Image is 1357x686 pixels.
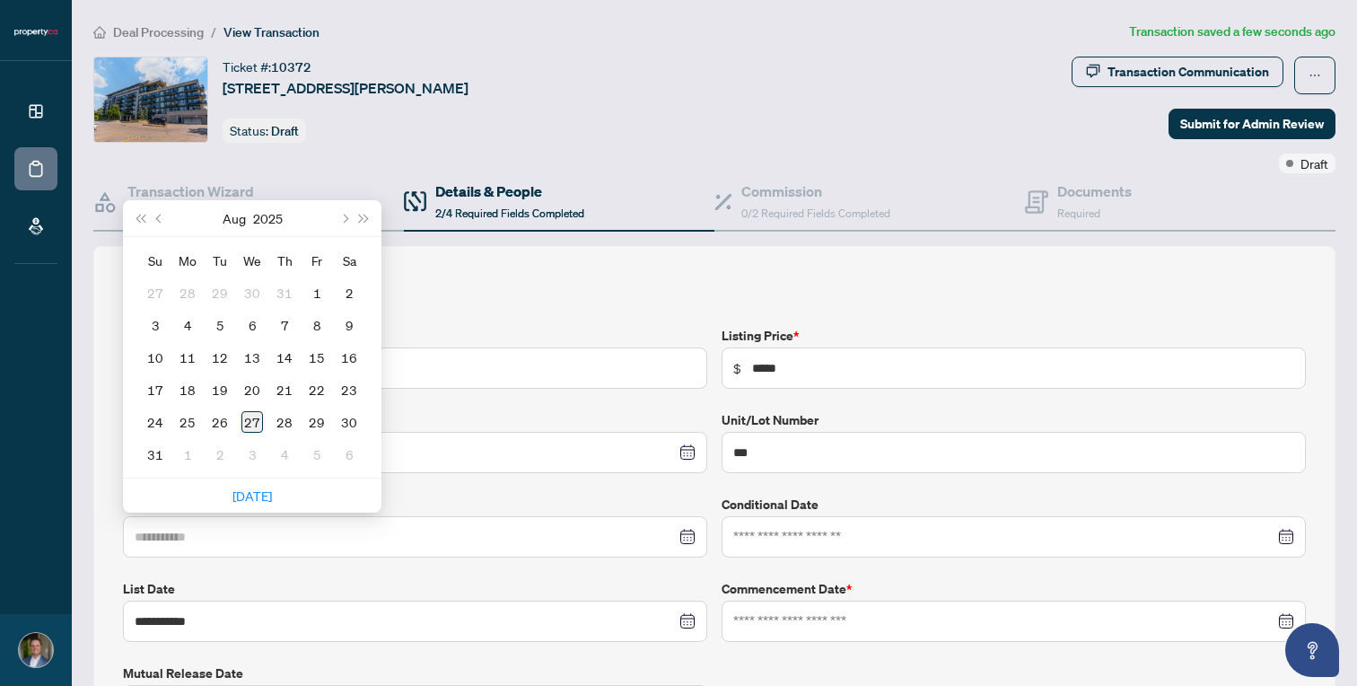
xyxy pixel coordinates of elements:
label: Firm Date [123,495,707,514]
td: 2025-08-22 [301,374,333,406]
div: 11 [177,347,198,368]
h4: Details & People [435,180,584,202]
button: Open asap [1285,623,1339,677]
div: 31 [274,282,295,303]
td: 2025-09-04 [268,438,301,471]
span: $ [733,358,741,378]
h4: Transaction Wizard [127,180,254,202]
div: 4 [177,314,198,336]
div: 3 [241,444,263,465]
div: 28 [177,282,198,303]
div: 1 [306,282,328,303]
button: Choose a month [223,200,246,236]
button: Transaction Communication [1072,57,1283,87]
div: 2 [338,282,360,303]
button: Next year (Control + right) [355,200,374,236]
td: 2025-08-03 [139,309,171,341]
div: 12 [209,347,231,368]
div: 1 [177,444,198,465]
span: Submit for Admin Review [1180,110,1324,138]
div: 29 [306,411,328,433]
div: 5 [209,314,231,336]
td: 2025-07-31 [268,277,301,309]
button: Last year (Control + left) [130,200,150,236]
div: 17 [144,379,166,400]
div: 19 [209,379,231,400]
div: 14 [274,347,295,368]
td: 2025-08-31 [139,438,171,471]
td: 2025-08-28 [268,406,301,438]
td: 2025-08-21 [268,374,301,406]
td: 2025-08-08 [301,309,333,341]
th: Tu [204,244,236,277]
td: 2025-08-13 [236,341,268,374]
span: Draft [1300,154,1328,173]
th: Mo [171,244,204,277]
h4: Documents [1057,180,1132,202]
span: 0/2 Required Fields Completed [741,207,890,220]
div: 27 [241,411,263,433]
button: Choose a year [253,200,283,236]
div: 2 [209,444,231,465]
td: 2025-09-01 [171,438,204,471]
div: 8 [306,314,328,336]
td: 2025-08-04 [171,309,204,341]
div: 20 [241,379,263,400]
h4: Commission [741,180,890,202]
div: 9 [338,314,360,336]
td: 2025-08-09 [333,309,365,341]
a: [DATE] [232,488,272,504]
div: 29 [209,282,231,303]
div: 21 [274,379,295,400]
div: 18 [177,379,198,400]
td: 2025-07-28 [171,277,204,309]
button: Previous month (PageUp) [150,200,170,236]
td: 2025-08-14 [268,341,301,374]
span: Required [1057,207,1100,220]
td: 2025-08-16 [333,341,365,374]
td: 2025-08-06 [236,309,268,341]
span: [STREET_ADDRESS][PERSON_NAME] [223,77,468,99]
div: 31 [144,444,166,465]
img: logo [14,27,57,38]
div: 30 [241,282,263,303]
label: Conditional Date [722,495,1306,514]
td: 2025-08-11 [171,341,204,374]
td: 2025-08-23 [333,374,365,406]
div: 26 [209,411,231,433]
td: 2025-08-26 [204,406,236,438]
td: 2025-08-01 [301,277,333,309]
div: 25 [177,411,198,433]
label: Unit/Lot Number [722,410,1306,430]
td: 2025-08-12 [204,341,236,374]
label: Commencement Date [722,579,1306,599]
div: Status: [223,119,306,143]
div: 30 [338,411,360,433]
img: IMG-N12334103_1.jpg [94,57,207,142]
label: List Date [123,579,707,599]
td: 2025-07-27 [139,277,171,309]
div: 28 [274,411,295,433]
td: 2025-08-24 [139,406,171,438]
div: 10 [144,347,166,368]
th: Sa [333,244,365,277]
div: 3 [144,314,166,336]
label: Mutual Release Date [123,664,707,683]
li: / [211,22,216,42]
label: Offer Date [123,410,707,430]
span: Draft [271,123,299,139]
span: home [93,26,106,39]
div: 16 [338,347,360,368]
span: View Transaction [223,24,320,40]
td: 2025-08-29 [301,406,333,438]
div: Transaction Communication [1107,57,1269,86]
td: 2025-07-30 [236,277,268,309]
div: Ticket #: [223,57,311,77]
div: 6 [241,314,263,336]
th: We [236,244,268,277]
span: ellipsis [1309,69,1321,82]
div: 6 [338,444,360,465]
th: Su [139,244,171,277]
td: 2025-08-02 [333,277,365,309]
button: Next month (PageDown) [334,200,354,236]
